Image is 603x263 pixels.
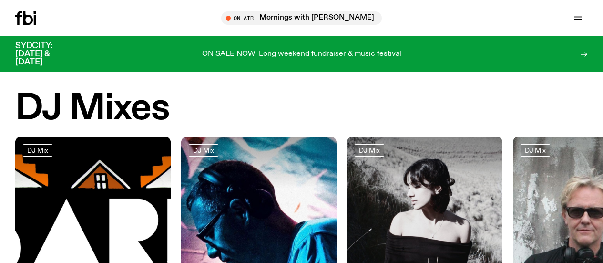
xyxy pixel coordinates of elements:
[359,147,380,154] span: DJ Mix
[23,144,52,157] a: DJ Mix
[189,144,218,157] a: DJ Mix
[221,11,382,25] button: On AirMornings with [PERSON_NAME]
[525,147,546,154] span: DJ Mix
[355,144,384,157] a: DJ Mix
[193,147,214,154] span: DJ Mix
[15,42,76,66] h3: SYDCITY: [DATE] & [DATE]
[521,144,550,157] a: DJ Mix
[15,91,169,127] h2: DJ Mixes
[202,50,401,59] p: ON SALE NOW! Long weekend fundraiser & music festival
[27,147,48,154] span: DJ Mix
